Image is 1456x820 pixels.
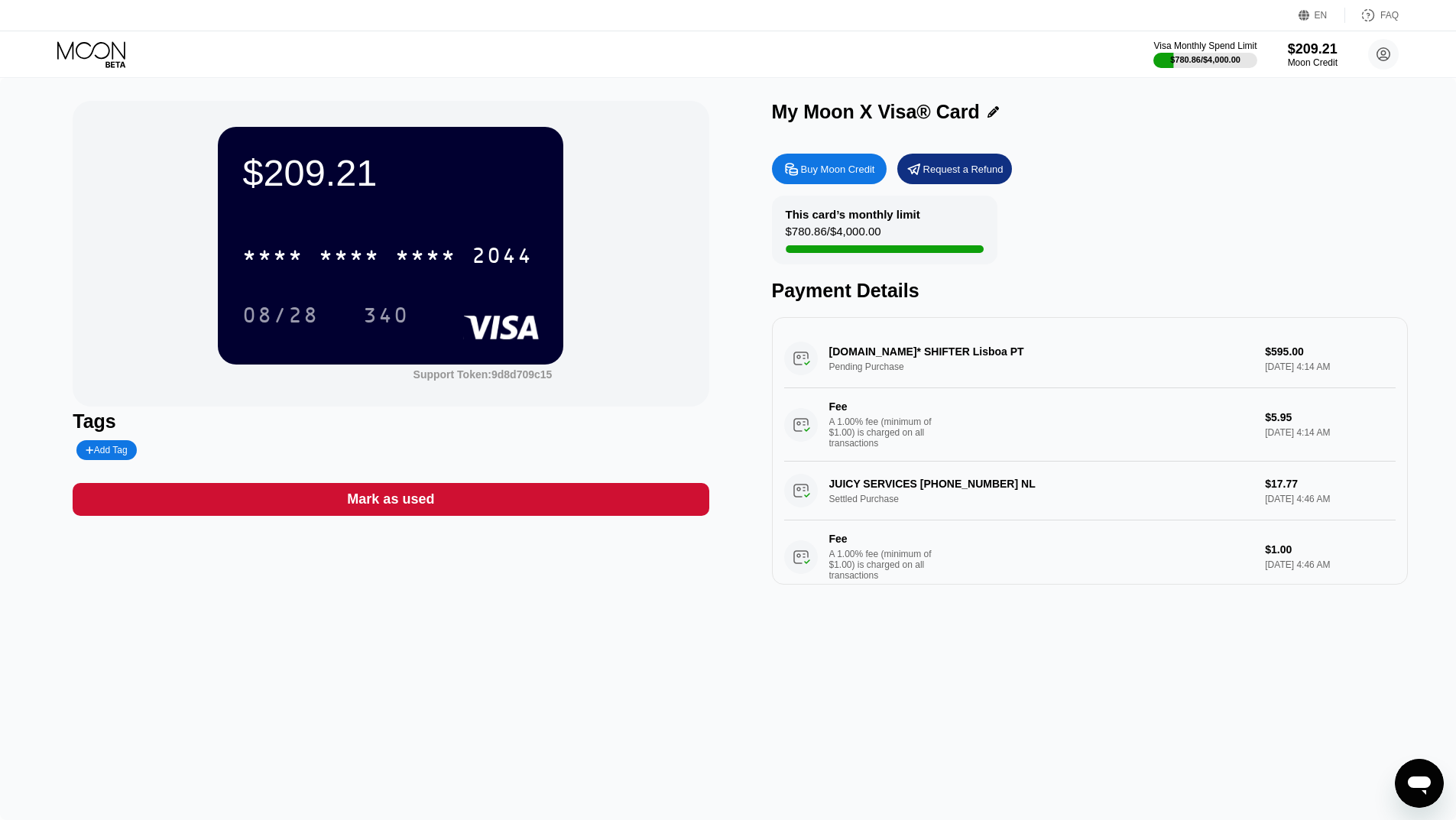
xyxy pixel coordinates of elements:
div: Tags [73,410,709,433]
div: [DATE] 4:46 AM [1265,559,1395,570]
div: Fee [829,533,936,545]
div: FeeA 1.00% fee (minimum of $1.00) is charged on all transactions$1.00[DATE] 4:46 AM [784,520,1396,594]
div: 08/28 [242,305,319,329]
div: Moon Credit [1288,57,1338,68]
div: This card’s monthly limit [786,208,920,221]
div: Fee [829,400,936,413]
div: FeeA 1.00% fee (minimum of $1.00) is charged on all transactions$5.95[DATE] 4:14 AM [784,388,1396,462]
div: $209.21 [242,151,539,194]
div: FAQ [1380,10,1399,21]
div: 08/28 [231,296,330,334]
div: Request a Refund [897,154,1012,184]
div: Mark as used [347,491,434,508]
iframe: Button to launch messaging window [1395,759,1444,808]
div: $780.86 / $4,000.00 [786,225,881,245]
div: Visa Monthly Spend Limit$780.86/$4,000.00 [1153,41,1257,68]
div: Visa Monthly Spend Limit [1153,41,1257,51]
div: Buy Moon Credit [801,163,875,176]
div: Add Tag [76,440,136,460]
div: Add Tag [86,445,127,455]
div: 340 [352,296,420,334]
div: EN [1299,8,1345,23]
div: $5.95 [1265,411,1395,423]
div: Mark as used [73,483,709,516]
div: $209.21Moon Credit [1288,41,1338,68]
div: My Moon X Visa® Card [772,101,980,123]
div: FAQ [1345,8,1399,23]
div: Request a Refund [923,163,1004,176]
div: Buy Moon Credit [772,154,887,184]
div: 2044 [472,245,533,270]
div: $209.21 [1288,41,1338,57]
div: $1.00 [1265,543,1395,556]
div: A 1.00% fee (minimum of $1.00) is charged on all transactions [829,416,944,449]
div: A 1.00% fee (minimum of $1.00) is charged on all transactions [829,549,944,581]
div: [DATE] 4:14 AM [1265,427,1395,438]
div: Support Token: 9d8d709c15 [413,368,553,381]
div: 340 [363,305,409,329]
div: $780.86 / $4,000.00 [1170,55,1240,64]
div: Payment Details [772,280,1408,302]
div: Support Token:9d8d709c15 [413,368,553,381]
div: EN [1315,10,1328,21]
